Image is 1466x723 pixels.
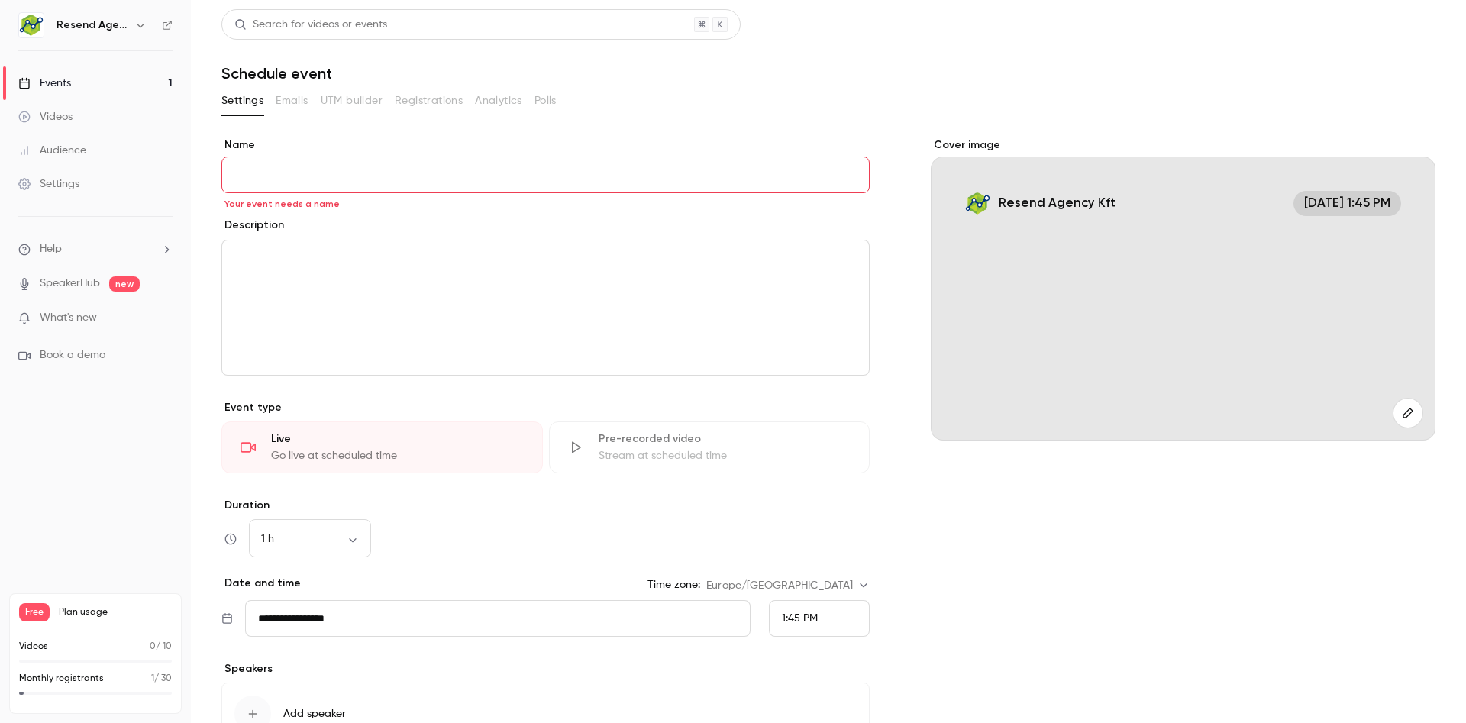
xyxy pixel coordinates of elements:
span: Book a demo [40,347,105,363]
div: Audience [18,143,86,158]
div: Go live at scheduled time [271,448,524,463]
span: new [109,276,140,292]
p: Date and time [221,576,301,591]
li: help-dropdown-opener [18,241,173,257]
p: Speakers [221,661,870,676]
button: Settings [221,89,263,113]
span: Analytics [475,93,522,109]
div: Live [271,431,524,447]
div: Events [18,76,71,91]
span: 0 [150,642,156,651]
h6: Resend Agency Kft [57,18,128,33]
label: Description [221,218,284,233]
label: Time zone: [647,577,700,592]
span: Free [19,603,50,621]
div: editor [222,240,869,375]
span: Polls [534,93,557,109]
p: Videos [19,640,48,654]
span: 1 [151,674,154,683]
p: Event type [221,400,870,415]
div: Settings [18,176,79,192]
div: Europe/[GEOGRAPHIC_DATA] [706,578,870,593]
section: description [221,240,870,376]
p: Monthly registrants [19,672,104,686]
input: Tue, Feb 17, 2026 [245,600,751,637]
div: Pre-recorded video [599,431,851,447]
span: [DATE] 1:45 PM [1293,191,1402,216]
div: Videos [18,109,73,124]
span: Registrations [395,93,463,109]
p: / 10 [150,640,172,654]
p: Resend Agency Kft [999,195,1116,212]
div: LiveGo live at scheduled time [221,421,543,473]
div: 1 h [249,531,371,547]
span: 1:45 PM [782,613,818,624]
span: Plan usage [59,606,172,618]
label: Name [221,137,870,153]
span: UTM builder [321,93,383,109]
label: Duration [221,498,870,513]
div: Stream at scheduled time [599,448,851,463]
div: Search for videos or events [234,17,387,33]
span: Add speaker [283,706,346,721]
span: Your event needs a name [224,198,340,210]
label: Cover image [931,137,1435,153]
p: / 30 [151,672,172,686]
div: From [769,600,870,637]
span: Help [40,241,62,257]
span: Emails [276,93,308,109]
div: Pre-recorded videoStream at scheduled time [549,421,870,473]
span: What's new [40,310,97,326]
img: Resend Agency Kft [19,13,44,37]
a: SpeakerHub [40,276,100,292]
h1: Schedule event [221,64,1435,82]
